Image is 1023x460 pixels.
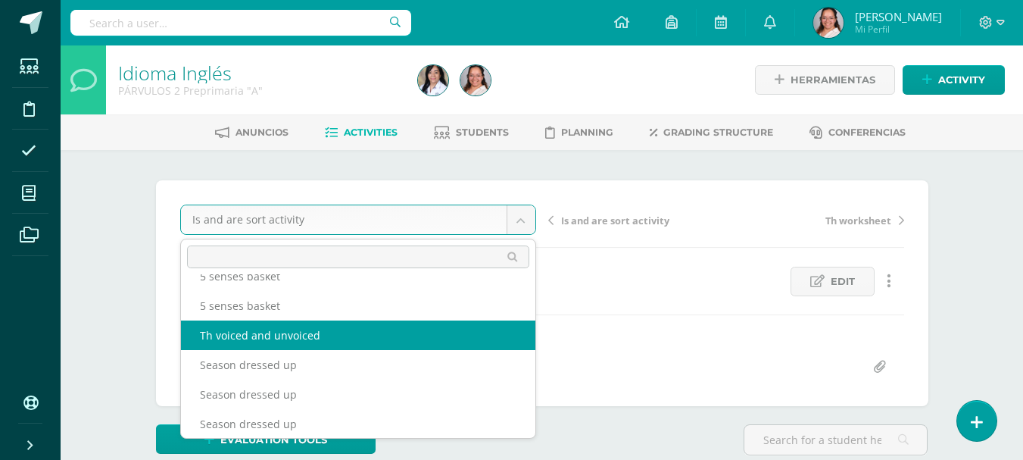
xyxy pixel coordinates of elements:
[181,291,535,321] div: 5 senses basket
[181,321,535,350] div: Th voiced and unvoiced
[181,409,535,439] div: Season dressed up
[181,380,535,409] div: Season dressed up
[181,261,535,291] div: 5 senses basket
[181,350,535,380] div: Season dressed up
